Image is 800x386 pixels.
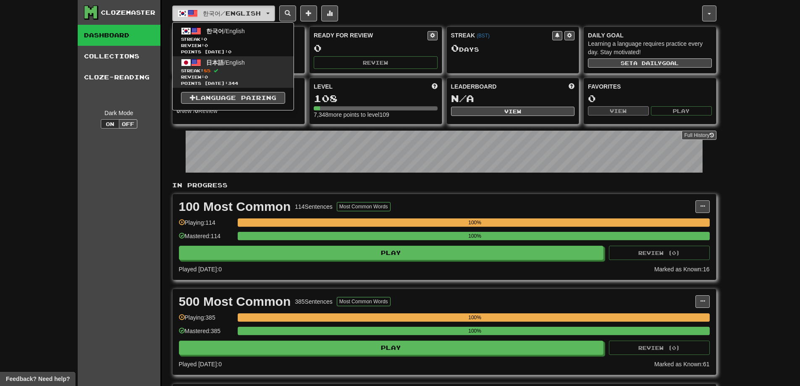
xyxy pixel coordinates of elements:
[173,25,294,56] a: 한국어/EnglishStreak:0 Review:0Points [DATE]:0
[300,5,317,21] button: Add sentence to collection
[588,106,649,116] button: View
[204,68,210,73] span: 85
[101,119,119,129] button: On
[173,56,294,88] a: 日本語/EnglishStreak:85 Review:0Points [DATE]:344
[633,60,662,66] span: a daily
[314,82,333,91] span: Level
[588,39,712,56] div: Learning a language requires practice every day. Stay motivated!
[432,82,438,91] span: Score more points to level up
[295,202,333,211] div: 114 Sentences
[206,59,245,66] span: / English
[177,107,301,115] div: New / Review
[78,25,160,46] a: Dashboard
[179,200,291,213] div: 100 Most Common
[181,80,285,87] span: Points [DATE]: 344
[179,295,291,308] div: 500 Most Common
[84,109,154,117] div: Dark Mode
[195,108,198,114] strong: 0
[240,218,710,227] div: 100%
[179,266,222,273] span: Played [DATE]: 0
[240,313,710,322] div: 100%
[78,67,160,88] a: Cloze-Reading
[78,46,160,67] a: Collections
[179,327,233,341] div: Mastered: 385
[314,93,438,104] div: 108
[181,68,285,74] span: Streak:
[203,10,261,17] span: 한국어 / English
[181,49,285,55] span: Points [DATE]: 0
[179,232,233,246] div: Mastered: 114
[337,202,391,211] button: Most Common Words
[6,375,70,383] span: Open feedback widget
[321,5,338,21] button: More stats
[588,82,712,91] div: Favorites
[206,28,245,34] span: / English
[181,92,285,104] a: Language Pairing
[477,33,490,39] a: (BST)
[451,43,575,54] div: Day s
[314,31,428,39] div: Ready for Review
[181,36,285,42] span: Streak:
[240,232,710,240] div: 100%
[101,8,155,17] div: Clozemaster
[181,42,285,49] span: Review: 0
[279,5,296,21] button: Search sentences
[451,107,575,116] button: View
[179,218,233,232] div: Playing: 114
[337,297,391,306] button: Most Common Words
[451,42,459,54] span: 0
[588,93,712,104] div: 0
[451,31,553,39] div: Streak
[179,341,604,355] button: Play
[204,37,207,42] span: 0
[609,341,710,355] button: Review (0)
[206,59,224,66] span: 日本語
[181,74,285,80] span: Review: 0
[240,327,710,335] div: 100%
[314,56,438,69] button: Review
[179,246,604,260] button: Play
[451,82,497,91] span: Leaderboard
[651,106,712,116] button: Play
[295,297,333,306] div: 385 Sentences
[179,361,222,368] span: Played [DATE]: 0
[609,246,710,260] button: Review (0)
[177,108,180,114] strong: 0
[654,265,710,273] div: Marked as Known: 16
[314,43,438,53] div: 0
[119,119,137,129] button: Off
[172,181,716,189] p: In Progress
[314,110,438,119] div: 7,348 more points to level 109
[588,31,712,39] div: Daily Goal
[451,92,474,104] span: N/A
[172,5,275,21] button: 한국어/English
[682,131,716,140] a: Full History
[179,313,233,327] div: Playing: 385
[654,360,710,368] div: Marked as Known: 61
[206,28,224,34] span: 한국어
[569,82,574,91] span: This week in points, UTC
[588,58,712,68] button: Seta dailygoal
